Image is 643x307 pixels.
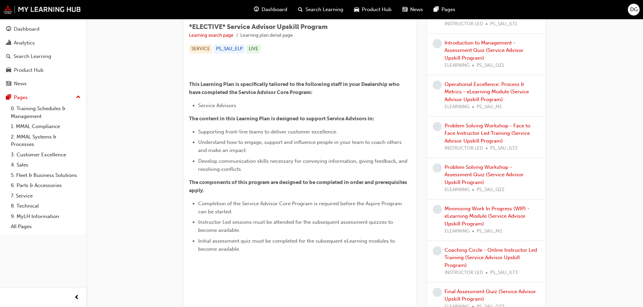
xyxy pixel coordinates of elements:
span: INSTRUCTOR LED [445,269,483,277]
a: 9. MyLH Information [8,211,83,222]
span: learningRecordVerb_NONE-icon [433,246,442,255]
span: pages-icon [6,95,11,101]
div: Product Hub [14,66,44,74]
a: Minimising Work In Progress (WIP) - eLearning Module (Service Advisor Upskill Program) [445,206,530,227]
span: Initial assessment quiz must be completed for the subsequent eLearning modules to become available. [198,238,396,252]
div: Dashboard [14,25,39,33]
a: 0. Training Schedules & Management [8,103,83,121]
button: DashboardAnalyticsSearch LearningProduct HubNews [3,22,83,91]
a: Dashboard [3,23,83,35]
span: learningRecordVerb_NONE-icon [433,205,442,214]
a: car-iconProduct Hub [349,3,397,17]
span: ELEARNING [445,227,470,235]
a: News [3,78,83,90]
li: Learning plan detail page [240,32,293,39]
span: *ELECTIVE* Service Advisor Upskill Program [189,23,328,31]
div: Analytics [14,39,35,47]
span: PS_SAU_M1 [477,103,502,111]
span: Search Learning [305,6,343,13]
span: ELEARNING [445,186,470,194]
span: learningRecordVerb_NONE-icon [433,39,442,48]
button: DG [628,4,640,16]
a: Coaching Circle - Online Instructor Led Training (Service Advisor Upskill Program) [445,247,537,268]
span: search-icon [298,5,303,14]
a: 4. Sales [8,160,83,170]
span: The components of this program are designed to be completed in order and prerequisites apply. [189,179,408,193]
button: Pages [3,91,83,104]
span: up-icon [76,93,81,102]
a: 7. Service [8,191,83,201]
div: PS_SAU_ELP [214,44,245,54]
a: 5. Fleet & Business Solutions [8,170,83,181]
a: All Pages [8,221,83,232]
span: search-icon [6,54,11,60]
span: This Learning Plan is specifically tailored to the following staff in your Dealership who have co... [189,81,401,95]
span: Develop communication skills necessary for conveying information, giving feedback, and resolving ... [198,158,409,172]
a: 6. Parts & Accessories [8,180,83,191]
a: Introduction to Management - Assessment Quiz (Service Advisor Upskill Program) [445,40,524,61]
span: car-icon [6,67,11,73]
span: pages-icon [434,5,439,14]
span: PS_SAU_ILT1 [490,20,517,28]
span: INSTRUCTOR LED [445,20,483,28]
a: news-iconNews [397,3,428,17]
a: Product Hub [3,64,83,76]
span: Product Hub [362,6,392,13]
div: Pages [14,94,28,101]
a: search-iconSearch Learning [293,3,349,17]
span: learningRecordVerb_NONE-icon [433,122,442,131]
span: news-icon [402,5,407,14]
span: ELEARNING [445,103,470,111]
span: PS_SAU_ILT2 [490,145,518,152]
a: guage-iconDashboard [248,3,293,17]
span: PS_SAU_QZ1 [477,62,504,69]
a: 2. MMAL Systems & Processes [8,132,83,150]
span: learningRecordVerb_NONE-icon [433,163,442,173]
img: mmal [3,5,81,14]
span: DG [630,6,638,13]
span: PS_SAU_M2 [477,227,502,235]
span: learningRecordVerb_NONE-icon [433,288,442,297]
span: chart-icon [6,40,11,46]
a: 1. MMAL Compliance [8,121,83,132]
span: PS_SAU_QZ2 [477,186,505,194]
span: The content in this Learning Plan is designed to support Service Advisors in: [189,116,374,122]
span: Supporting front-line teams to deliver customer excellence. [198,129,338,135]
a: Search Learning [3,50,83,63]
span: Instructor Led sessions must be attended for the subsequent assessment quizzes to become available. [198,219,394,233]
a: Analytics [3,37,83,49]
a: pages-iconPages [428,3,461,17]
span: Dashboard [262,6,287,13]
div: News [14,80,27,88]
span: Service Advisors [198,102,236,109]
a: Problem Solving Workshop - Face to Face Instructor Led Training (Service Advisor Upskill Program) [445,123,530,144]
a: Problem Solving Workshop - Assessment Quiz (Service Advisor Upskill Program) [445,164,524,185]
span: learningRecordVerb_NONE-icon [433,81,442,90]
span: News [410,6,423,13]
span: car-icon [354,5,359,14]
span: Understand how to engage, support and influence people in your team to coach others and make an i... [198,139,403,153]
span: prev-icon [74,294,79,302]
a: 3. Customer Excellence [8,150,83,160]
span: Completion of the Service Advisor Core Program is required before the Aspire Program can be started. [198,201,403,215]
div: Search Learning [14,53,51,60]
span: Pages [441,6,455,13]
span: news-icon [6,81,11,87]
span: guage-icon [6,26,11,32]
a: Final Assessment Quiz (Service Advisor Upskill Program) [445,288,536,302]
a: 8. Technical [8,201,83,211]
span: guage-icon [254,5,259,14]
span: INSTRUCTOR LED [445,145,483,152]
span: ELEARNING [445,62,470,69]
a: Operational Excellence: Process & Metrics - eLearning Module (Service Advisor Upskill Program) [445,81,529,102]
div: LIVE [246,44,261,54]
span: PS_SAU_ILT3 [490,269,518,277]
a: Learning search page [189,32,234,38]
div: SERVICE [189,44,212,54]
